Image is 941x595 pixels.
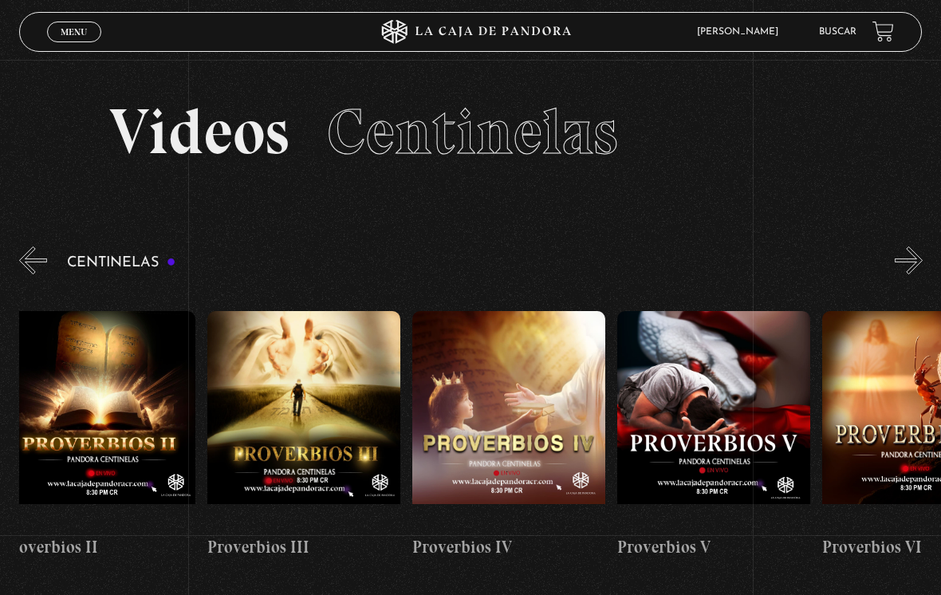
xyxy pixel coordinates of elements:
h4: Proverbios III [207,534,400,560]
button: Next [895,246,923,274]
h3: Centinelas [67,255,176,270]
button: Previous [19,246,47,274]
a: Proverbios V [617,286,810,585]
span: [PERSON_NAME] [689,27,794,37]
span: Centinelas [327,93,618,170]
h4: Proverbios V [617,534,810,560]
a: View your shopping cart [872,21,894,42]
h4: Proverbios II [2,534,195,560]
span: Cerrar [56,41,93,52]
a: Buscar [819,27,856,37]
a: Proverbios IV [412,286,605,585]
h2: Videos [109,100,832,164]
a: Proverbios III [207,286,400,585]
a: Proverbios II [2,286,195,585]
h4: Proverbios IV [412,534,605,560]
span: Menu [61,27,87,37]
